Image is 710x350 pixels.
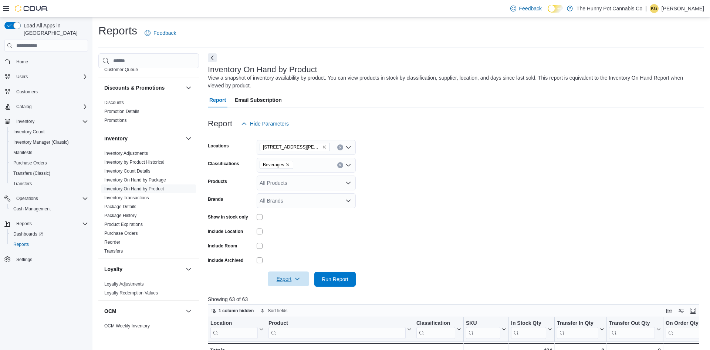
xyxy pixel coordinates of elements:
button: Transfer In Qty [557,320,604,339]
span: Promotion Details [104,109,139,114]
span: [STREET_ADDRESS][PERSON_NAME] [263,143,321,151]
button: Customers [1,86,91,97]
div: SKU [466,320,500,327]
span: Loyalty Adjustments [104,281,144,287]
span: Dashboards [13,231,43,237]
button: Inventory Manager (Classic) [7,137,91,147]
div: Kelsey Gourdine [650,4,659,13]
button: Keyboard shortcuts [665,306,674,315]
a: Home [13,57,31,66]
label: Include Location [208,229,243,234]
h3: Inventory On Hand by Product [208,65,317,74]
div: Product [268,320,406,327]
button: Clear input [337,144,343,150]
span: Email Subscription [235,93,282,107]
div: Product [268,320,406,339]
a: Promotions [104,118,127,123]
span: Package History [104,213,136,219]
div: Transfer In Qty [557,320,598,339]
button: On Order Qty [666,320,709,339]
span: Transfers (Classic) [10,169,88,178]
a: Dashboards [10,230,46,239]
button: 1 column hidden [208,306,257,315]
a: Inventory On Hand by Package [104,177,166,183]
a: Loyalty Adjustments [104,281,144,287]
button: Next [208,53,217,62]
p: [PERSON_NAME] [662,4,704,13]
a: Product Expirations [104,222,143,227]
span: 1288 Ritson Rd N [260,143,330,151]
label: Products [208,179,227,184]
label: Brands [208,196,223,202]
a: Inventory Transactions [104,195,149,200]
button: Inventory [104,135,183,142]
a: Purchase Orders [104,231,138,236]
button: Display options [677,306,686,315]
button: Home [1,56,91,67]
h1: Reports [98,23,137,38]
a: Reports [10,240,32,249]
span: Beverages [263,161,284,169]
span: Inventory On Hand by Product [104,186,164,192]
button: Loyalty [104,266,183,273]
a: Inventory Count Details [104,169,151,174]
div: Customer [98,65,199,77]
span: Manifests [13,150,32,156]
button: Transfers [7,179,91,189]
button: Open list of options [345,180,351,186]
span: Users [13,72,88,81]
button: Sort fields [257,306,290,315]
button: In Stock Qty [511,320,552,339]
div: Location [210,320,258,327]
span: Product Expirations [104,221,143,227]
a: Package History [104,213,136,218]
button: Classification [416,320,461,339]
a: Promotion Details [104,109,139,114]
span: Inventory Count [13,129,45,135]
a: Inventory On Hand by Product [104,186,164,191]
button: Hide Parameters [238,116,292,131]
span: Report [209,93,226,107]
button: Loyalty [184,265,193,274]
a: Reorder [104,240,120,245]
span: Export [272,271,305,286]
div: On Order Qty [666,320,703,339]
nav: Complex example [4,53,88,284]
span: Promotions [104,117,127,123]
button: Inventory [184,134,193,143]
button: Open list of options [345,144,351,150]
a: Inventory Adjustments [104,151,148,156]
a: Settings [13,255,35,264]
button: Reports [13,219,35,228]
button: OCM [104,307,183,315]
span: Manifests [10,148,88,157]
button: Reports [7,239,91,250]
span: Reports [10,240,88,249]
button: Inventory [13,117,37,126]
span: Hide Parameters [250,120,289,127]
h3: Discounts & Promotions [104,84,165,91]
span: Beverages [260,161,293,169]
label: Show in stock only [208,214,248,220]
a: Dashboards [7,229,91,239]
span: Customer Queue [104,67,138,73]
span: Operations [13,194,88,203]
label: Classifications [208,161,239,167]
span: Customers [13,87,88,96]
div: SKU URL [466,320,500,339]
a: Loyalty Redemption Values [104,290,158,296]
a: Discounts [104,100,124,105]
span: Cash Management [10,204,88,213]
span: Cash Management [13,206,51,212]
span: Inventory by Product Historical [104,159,165,165]
a: Feedback [142,26,179,40]
div: Discounts & Promotions [98,98,199,128]
button: Purchase Orders [7,158,91,168]
p: The Hunny Pot Cannabis Co [577,4,642,13]
a: Inventory Manager (Classic) [10,138,72,147]
span: Load All Apps in [GEOGRAPHIC_DATA] [21,22,88,37]
div: Loyalty [98,280,199,300]
button: Manifests [7,147,91,158]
